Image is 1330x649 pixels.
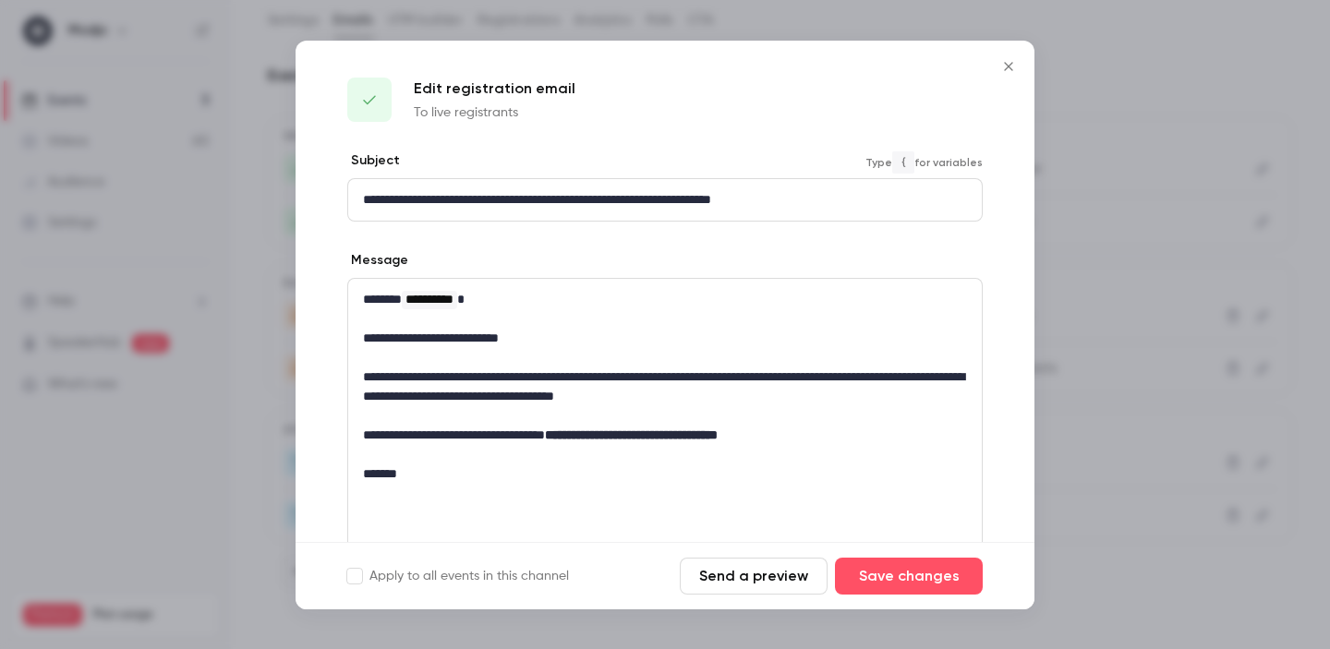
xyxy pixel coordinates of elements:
[414,78,575,100] p: Edit registration email
[347,151,400,170] label: Subject
[892,151,914,174] code: {
[348,179,982,221] div: editor
[348,279,982,495] div: editor
[835,558,983,595] button: Save changes
[990,48,1027,85] button: Close
[865,151,983,174] span: Type for variables
[680,558,828,595] button: Send a preview
[347,251,408,270] label: Message
[347,567,569,585] label: Apply to all events in this channel
[414,103,575,122] p: To live registrants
